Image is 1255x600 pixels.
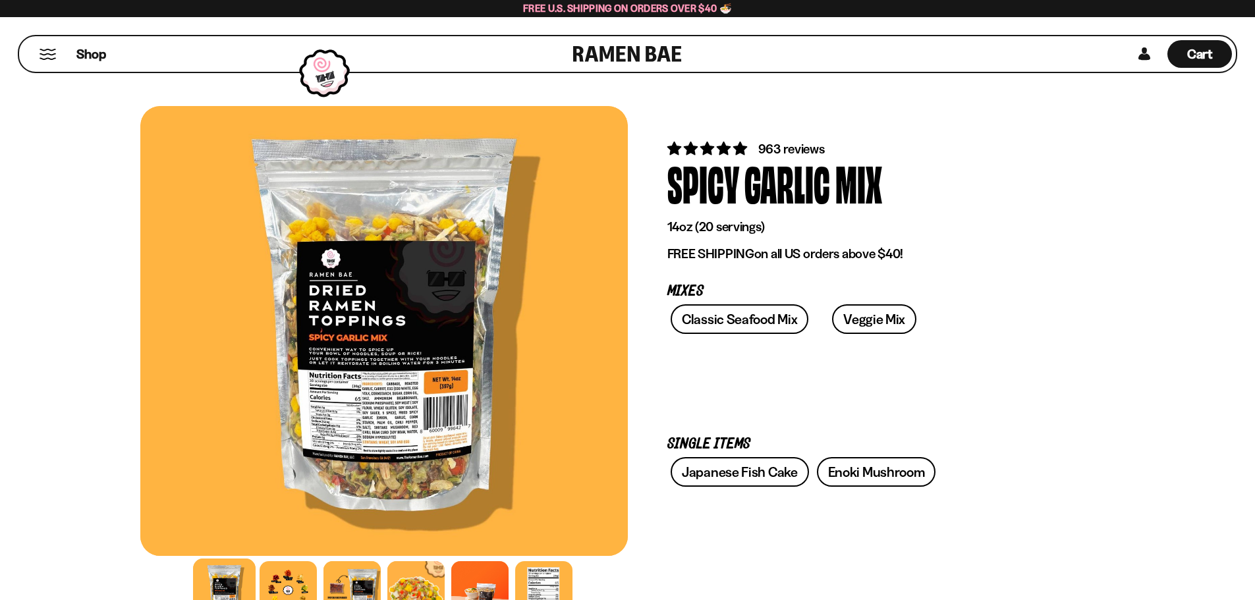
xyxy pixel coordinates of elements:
[835,158,882,207] div: Mix
[832,304,916,334] a: Veggie Mix
[671,457,809,487] a: Japanese Fish Cake
[744,158,830,207] div: Garlic
[667,285,1076,298] p: Mixes
[76,40,106,68] a: Shop
[76,45,106,63] span: Shop
[1187,46,1213,62] span: Cart
[758,141,825,157] span: 963 reviews
[671,304,808,334] a: Classic Seafood Mix
[817,457,936,487] a: Enoki Mushroom
[523,2,732,14] span: Free U.S. Shipping on Orders over $40 🍜
[667,438,1076,450] p: Single Items
[667,219,1076,235] p: 14oz (20 servings)
[39,49,57,60] button: Mobile Menu Trigger
[1167,36,1232,72] div: Cart
[667,158,739,207] div: Spicy
[667,246,1076,262] p: on all US orders above $40!
[667,140,750,157] span: 4.75 stars
[667,246,754,261] strong: FREE SHIPPING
